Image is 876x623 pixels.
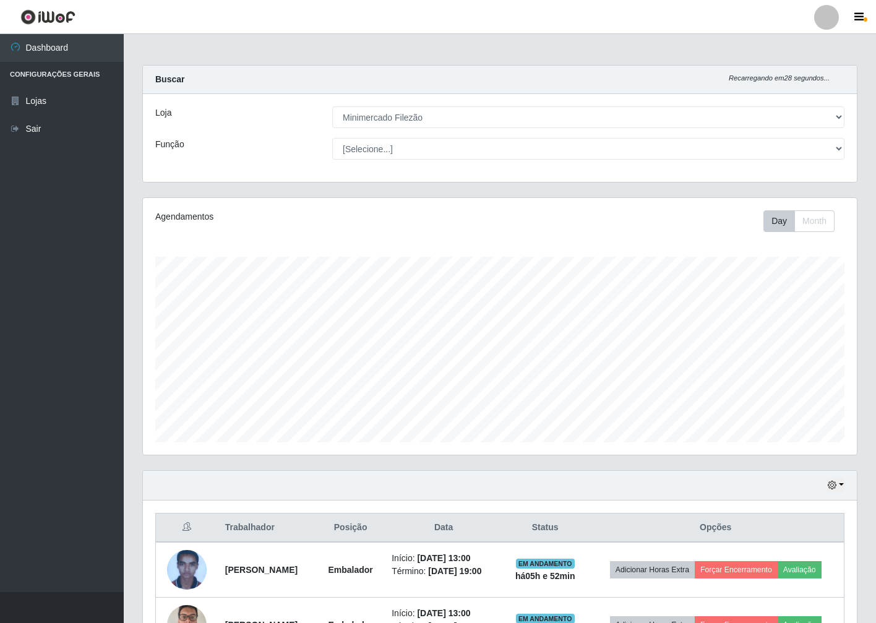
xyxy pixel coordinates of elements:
li: Início: [392,552,496,565]
span: EM ANDAMENTO [516,559,575,569]
button: Day [763,210,795,232]
th: Opções [587,513,844,543]
button: Avaliação [778,561,822,578]
label: Função [155,138,184,151]
strong: Buscar [155,74,184,84]
label: Loja [155,106,171,119]
div: First group [763,210,835,232]
i: Recarregando em 28 segundos... [729,74,830,82]
strong: há 05 h e 52 min [515,571,575,581]
th: Trabalhador [218,513,317,543]
button: Forçar Encerramento [695,561,778,578]
button: Month [794,210,835,232]
time: [DATE] 13:00 [417,608,470,618]
th: Status [503,513,588,543]
th: Posição [317,513,384,543]
th: Data [384,513,503,543]
div: Agendamentos [155,210,432,223]
time: [DATE] 13:00 [417,553,470,563]
button: Adicionar Horas Extra [610,561,695,578]
li: Início: [392,607,496,620]
strong: Embalador [328,565,372,575]
img: 1673386012464.jpeg [167,544,207,596]
img: CoreUI Logo [20,9,75,25]
div: Toolbar with button groups [763,210,844,232]
li: Término: [392,565,496,578]
strong: [PERSON_NAME] [225,565,298,575]
time: [DATE] 19:00 [428,566,481,576]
